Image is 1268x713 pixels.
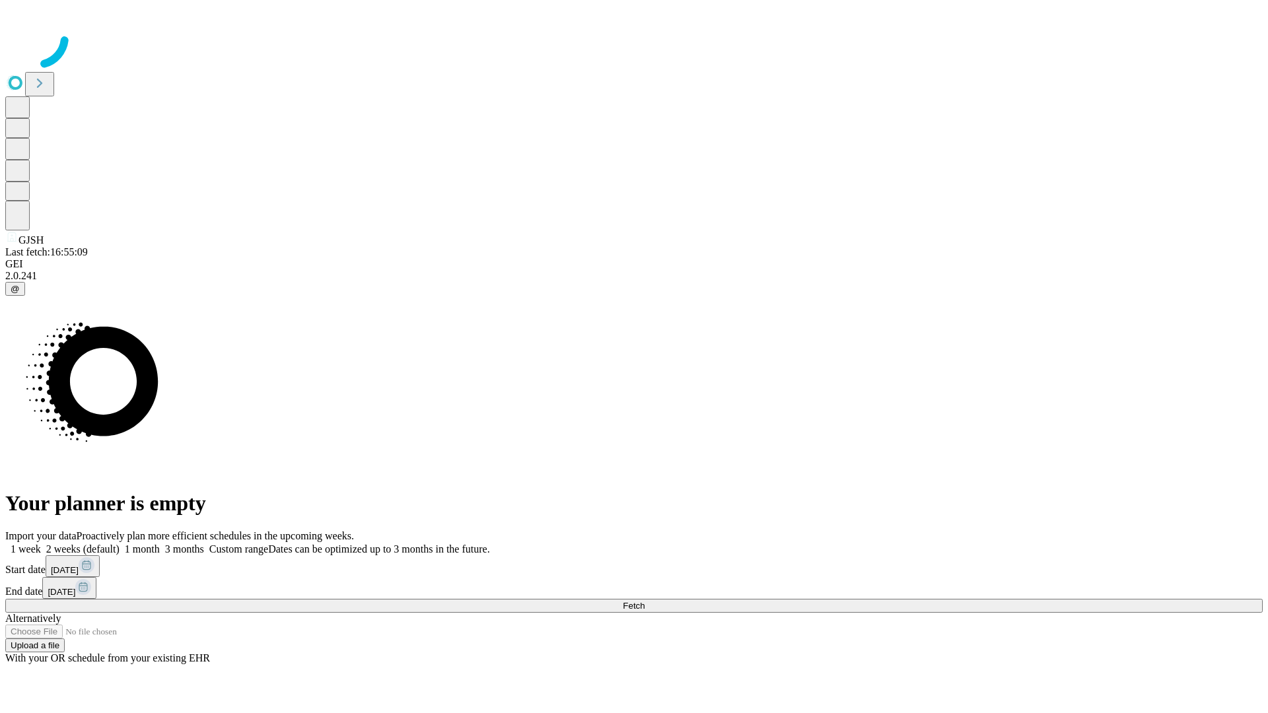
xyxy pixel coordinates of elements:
[77,530,354,541] span: Proactively plan more efficient schedules in the upcoming weeks.
[51,565,79,575] span: [DATE]
[5,282,25,296] button: @
[268,543,489,555] span: Dates can be optimized up to 3 months in the future.
[48,587,75,597] span: [DATE]
[42,577,96,599] button: [DATE]
[5,270,1263,282] div: 2.0.241
[209,543,268,555] span: Custom range
[5,530,77,541] span: Import your data
[46,555,100,577] button: [DATE]
[5,638,65,652] button: Upload a file
[11,284,20,294] span: @
[5,491,1263,516] h1: Your planner is empty
[5,652,210,663] span: With your OR schedule from your existing EHR
[5,555,1263,577] div: Start date
[125,543,160,555] span: 1 month
[46,543,120,555] span: 2 weeks (default)
[5,599,1263,613] button: Fetch
[5,613,61,624] span: Alternatively
[165,543,204,555] span: 3 months
[5,258,1263,270] div: GEI
[18,234,44,246] span: GJSH
[5,577,1263,599] div: End date
[623,601,645,611] span: Fetch
[11,543,41,555] span: 1 week
[5,246,88,257] span: Last fetch: 16:55:09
